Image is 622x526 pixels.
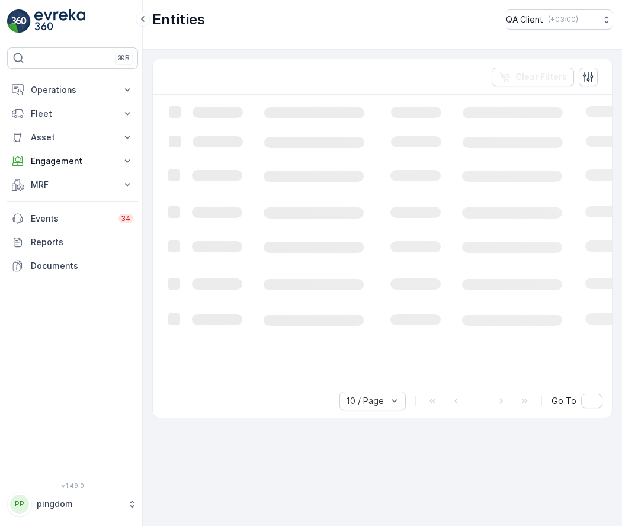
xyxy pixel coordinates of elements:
img: logo [7,9,31,33]
button: QA Client(+03:00) [506,9,613,30]
p: Events [31,213,111,224]
button: Asset [7,126,138,149]
span: Go To [552,395,576,407]
p: pingdom [37,498,121,510]
button: Clear Filters [492,68,574,86]
p: 34 [121,214,131,223]
p: Asset [31,131,114,143]
a: Documents [7,254,138,278]
button: Fleet [7,102,138,126]
p: Operations [31,84,114,96]
p: MRF [31,179,114,191]
p: Clear Filters [515,71,567,83]
p: QA Client [506,14,543,25]
a: Events34 [7,207,138,230]
span: v 1.49.0 [7,482,138,489]
button: MRF [7,173,138,197]
button: PPpingdom [7,492,138,517]
p: Documents [31,260,133,272]
p: Entities [152,10,205,29]
button: Engagement [7,149,138,173]
img: logo_light-DOdMpM7g.png [34,9,85,33]
p: Engagement [31,155,114,167]
p: ( +03:00 ) [548,15,578,24]
a: Reports [7,230,138,254]
button: Operations [7,78,138,102]
p: Reports [31,236,133,248]
p: Fleet [31,108,114,120]
p: ⌘B [118,53,130,63]
div: PP [10,495,29,514]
